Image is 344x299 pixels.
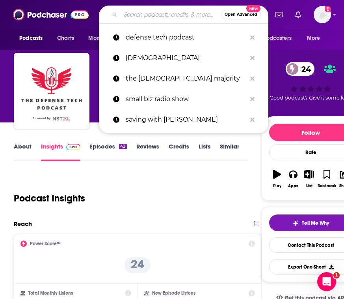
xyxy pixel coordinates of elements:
[301,165,317,193] button: List
[288,184,298,188] div: Apps
[220,143,239,161] a: Similar
[57,33,74,44] span: Charts
[88,33,116,44] span: Monitoring
[169,143,189,161] a: Credits
[273,184,281,188] div: Play
[66,144,80,150] img: Podchaser Pro
[99,27,268,48] a: defense tech podcast
[306,184,312,188] div: List
[292,220,299,226] img: tell me why sparkle
[19,33,43,44] span: Podcasts
[41,143,80,161] a: InsightsPodchaser Pro
[249,31,303,46] button: open menu
[152,290,195,296] h2: New Episode Listens
[314,6,331,23] img: User Profile
[14,31,53,46] button: open menu
[333,272,340,278] span: 1
[302,220,329,226] span: Tell Me Why
[246,5,260,12] span: New
[294,62,315,76] span: 24
[15,55,88,127] img: Defense Tech Podcast
[28,290,73,296] h2: Total Monthly Listens
[14,192,85,204] h1: Podcast Insights
[317,272,336,291] iframe: Intercom live chat
[125,257,151,273] p: 24
[285,165,301,193] button: Apps
[225,13,257,17] span: Open Advanced
[99,68,268,89] a: the [DEMOGRAPHIC_DATA] majority
[307,33,320,44] span: More
[292,8,304,21] a: Show notifications dropdown
[30,241,61,246] h2: Power Score™
[126,68,246,89] p: the latino majority
[286,62,315,76] a: 24
[269,165,285,193] button: Play
[52,31,79,46] a: Charts
[14,143,32,161] a: About
[99,48,268,68] a: [DEMOGRAPHIC_DATA]
[126,109,246,130] p: saving with steve
[13,7,89,22] img: Podchaser - Follow, Share and Rate Podcasts
[314,6,331,23] button: Show profile menu
[121,8,221,21] input: Search podcasts, credits, & more...
[325,6,331,12] svg: Add a profile image
[119,144,126,149] div: 42
[89,143,126,161] a: Episodes42
[126,89,246,109] p: small biz radio show
[126,27,246,48] p: defense tech podcast
[317,165,337,193] button: Bookmark
[126,48,246,68] p: latino
[136,143,159,161] a: Reviews
[14,220,32,228] h2: Reach
[301,31,330,46] button: open menu
[83,31,126,46] button: open menu
[99,109,268,130] a: saving with [PERSON_NAME]
[318,184,336,188] div: Bookmark
[199,143,210,161] a: Lists
[314,6,331,23] span: Logged in as rpearson
[99,6,268,24] div: Search podcasts, credits, & more...
[221,10,261,19] button: Open AdvancedNew
[254,33,292,44] span: For Podcasters
[272,8,286,21] a: Show notifications dropdown
[99,89,268,109] a: small biz radio show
